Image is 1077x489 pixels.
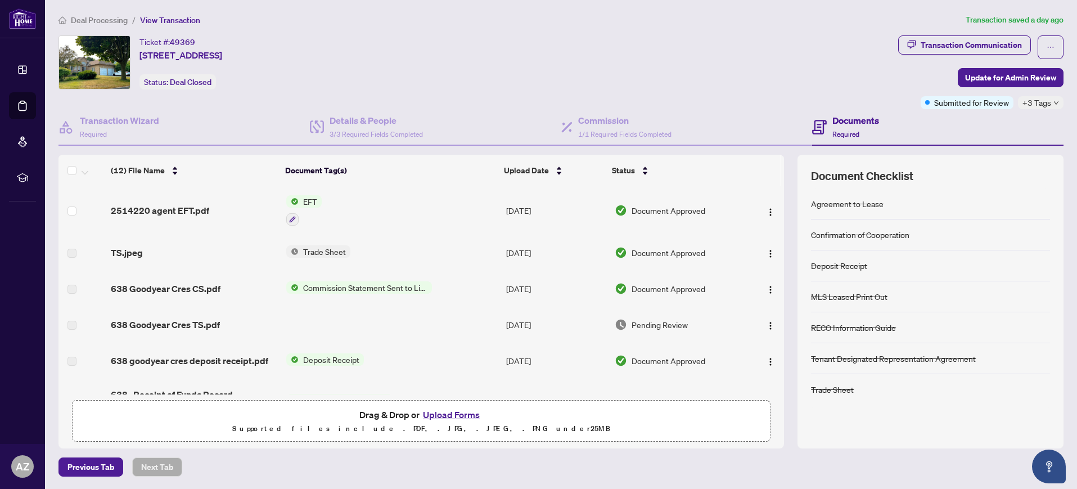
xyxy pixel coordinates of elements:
td: [DATE] [502,186,610,235]
th: Document Tag(s) [281,155,499,186]
span: ellipsis [1047,43,1055,51]
span: Commission Statement Sent to Listing Brokerage [299,281,432,294]
td: [DATE] [502,379,610,424]
img: Logo [766,208,775,217]
div: Confirmation of Cooperation [811,228,909,241]
img: Status Icon [286,281,299,294]
img: Document Status [615,204,627,217]
div: Status: [139,74,216,89]
p: Supported files include .PDF, .JPG, .JPEG, .PNG under 25 MB [79,422,763,436]
button: Logo [761,280,779,298]
button: Status IconCommission Statement Sent to Listing Brokerage [286,281,432,294]
span: Submitted for Review [934,96,1009,109]
span: 638 Goodyear Cres TS.pdf [111,318,220,331]
button: Logo [761,352,779,370]
button: Transaction Communication [898,35,1031,55]
img: logo [9,8,36,29]
span: Deal Closed [170,77,211,87]
span: Status [612,164,635,177]
span: 638 goodyear cres deposit receipt.pdf [111,354,268,367]
img: Document Status [615,282,627,295]
span: Required [80,130,107,138]
img: Logo [766,321,775,330]
th: Upload Date [499,155,607,186]
span: Deposit Receipt [299,353,364,366]
button: Update for Admin Review [958,68,1064,87]
img: Logo [766,249,775,258]
span: down [1053,100,1059,106]
img: Status Icon [286,195,299,208]
button: Status IconReceipt of Funds Record [286,394,393,406]
span: Receipt of Funds Record [299,394,393,406]
span: Drag & Drop orUpload FormsSupported files include .PDF, .JPG, .JPEG, .PNG under25MB [73,401,770,442]
span: 1/1 Required Fields Completed [578,130,672,138]
td: [DATE] [502,271,610,307]
th: Status [607,155,742,186]
img: Document Status [615,355,627,367]
button: Status IconDeposit Receipt [286,353,364,366]
div: RECO Information Guide [811,321,896,334]
td: [DATE] [502,307,610,343]
div: Tenant Designated Representation Agreement [811,352,976,365]
td: [DATE] [502,343,610,379]
img: Status Icon [286,353,299,366]
span: Drag & Drop or [359,407,483,422]
button: Previous Tab [58,457,123,477]
span: Required [832,130,859,138]
img: Document Status [615,318,627,331]
button: Logo [761,316,779,334]
h4: Transaction Wizard [80,114,159,127]
span: Document Approved [632,204,705,217]
span: Previous Tab [67,458,114,476]
span: Deal Processing [71,15,128,25]
img: Status Icon [286,394,299,406]
span: Upload Date [504,164,549,177]
span: AZ [16,459,29,474]
button: Logo [761,201,779,219]
span: (12) File Name [111,164,165,177]
span: Document Approved [632,246,705,259]
div: Agreement to Lease [811,198,884,210]
span: Trade Sheet [299,245,350,258]
img: Status Icon [286,245,299,258]
span: EFT [299,195,322,208]
div: MLS Leased Print Out [811,290,887,303]
li: / [132,14,136,26]
button: Next Tab [132,457,182,477]
span: Update for Admin Review [965,69,1056,87]
img: IMG-N12325820_1.jpg [59,36,130,89]
button: Upload Forms [420,407,483,422]
span: home [58,16,66,24]
td: [DATE] [502,235,610,271]
span: 49369 [170,37,195,47]
span: View Transaction [140,15,200,25]
div: Transaction Communication [921,36,1022,54]
span: 638_ Receipt of Funds Record - OREA_.pdf [111,388,277,415]
img: Document Status [615,246,627,259]
span: Document Approved [632,355,705,367]
th: (12) File Name [106,155,281,186]
h4: Details & People [330,114,423,127]
span: Pending Review [632,318,688,331]
span: Document Approved [632,282,705,295]
button: Logo [761,244,779,262]
span: +3 Tags [1022,96,1051,109]
div: Deposit Receipt [811,259,867,272]
button: Status IconEFT [286,195,322,226]
div: Ticket #: [139,35,195,48]
span: [STREET_ADDRESS] [139,48,222,62]
span: 3/3 Required Fields Completed [330,130,423,138]
span: 2514220 agent EFT.pdf [111,204,209,217]
img: Logo [766,357,775,366]
h4: Commission [578,114,672,127]
button: Status IconTrade Sheet [286,245,350,258]
div: Trade Sheet [811,383,854,396]
span: Document Checklist [811,168,913,184]
span: 638 Goodyear Cres CS.pdf [111,282,220,295]
h4: Documents [832,114,879,127]
span: TS.jpeg [111,246,143,259]
button: Open asap [1032,450,1066,483]
img: Logo [766,285,775,294]
article: Transaction saved a day ago [966,14,1064,26]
